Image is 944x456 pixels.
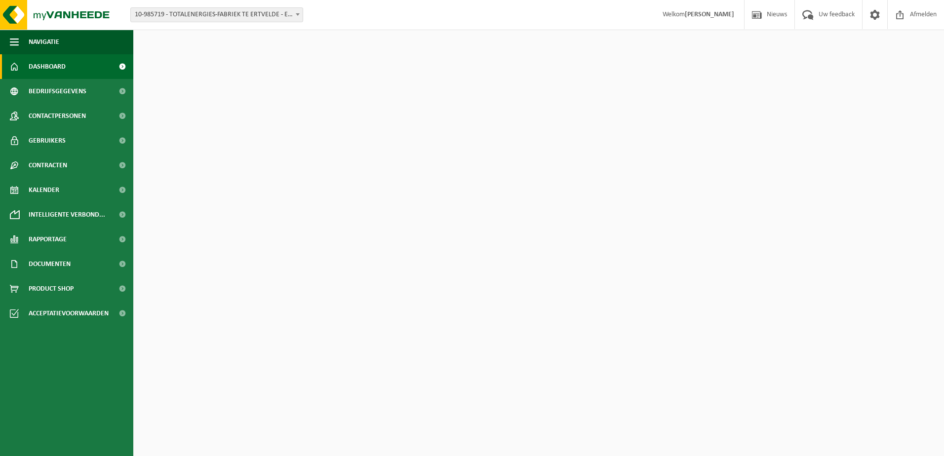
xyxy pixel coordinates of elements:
strong: [PERSON_NAME] [685,11,734,18]
span: Product Shop [29,276,74,301]
span: Navigatie [29,30,59,54]
span: Intelligente verbond... [29,202,105,227]
span: Contracten [29,153,67,178]
span: Kalender [29,178,59,202]
span: 10-985719 - TOTALENERGIES-FABRIEK TE ERTVELDE - ERTVELDE [131,8,303,22]
span: Documenten [29,252,71,276]
span: 10-985719 - TOTALENERGIES-FABRIEK TE ERTVELDE - ERTVELDE [130,7,303,22]
span: Rapportage [29,227,67,252]
span: Acceptatievoorwaarden [29,301,109,326]
span: Dashboard [29,54,66,79]
span: Bedrijfsgegevens [29,79,86,104]
span: Gebruikers [29,128,66,153]
span: Contactpersonen [29,104,86,128]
